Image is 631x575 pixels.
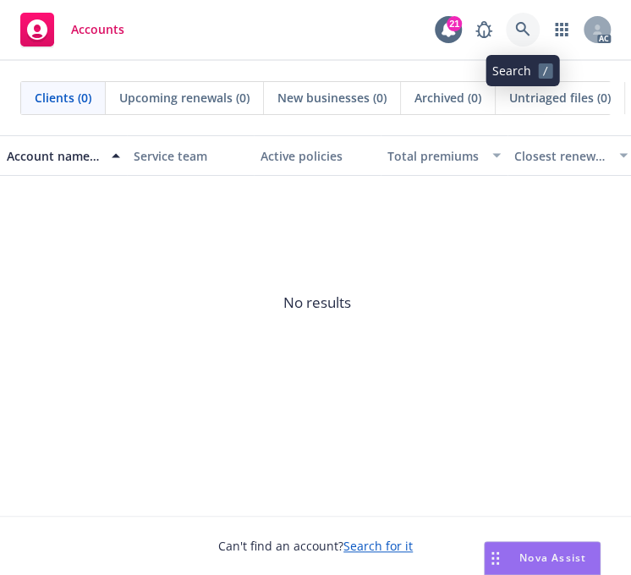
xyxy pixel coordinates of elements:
span: Clients (0) [35,89,91,107]
div: Active policies [261,147,374,165]
a: Accounts [14,6,131,53]
button: Active policies [254,135,381,176]
div: Service team [134,147,247,165]
span: New businesses (0) [277,89,387,107]
div: Total premiums [387,147,482,165]
span: Upcoming renewals (0) [119,89,250,107]
span: Can't find an account? [218,537,413,555]
div: Account name, DBA [7,147,102,165]
a: Search [506,13,540,47]
div: Closest renewal date [514,147,609,165]
button: Nova Assist [484,541,601,575]
span: Untriaged files (0) [509,89,611,107]
a: Report a Bug [467,13,501,47]
a: Search for it [343,538,413,554]
button: Service team [127,135,254,176]
button: Total premiums [381,135,508,176]
a: Switch app [545,13,579,47]
span: Archived (0) [414,89,481,107]
span: Accounts [71,23,124,36]
div: Drag to move [485,542,506,574]
span: Nova Assist [519,550,586,565]
div: 21 [447,16,462,31]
